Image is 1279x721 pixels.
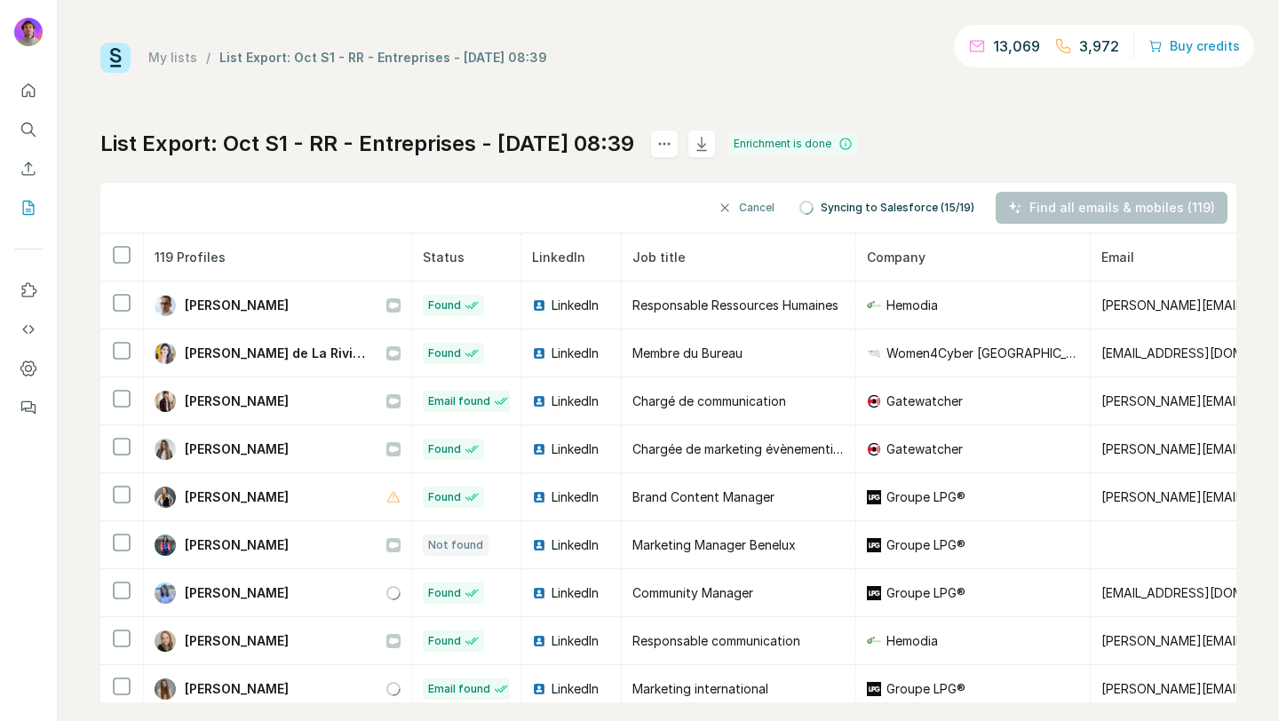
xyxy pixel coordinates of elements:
span: Found [428,297,461,313]
span: LinkedIn [552,345,599,362]
span: LinkedIn [552,440,599,458]
span: [PERSON_NAME] de La Rivière 🎙 [185,345,369,362]
p: 3,972 [1079,36,1119,57]
button: Buy credits [1148,34,1240,59]
button: Enrich CSV [14,153,43,185]
span: Women4Cyber [GEOGRAPHIC_DATA] [886,345,1079,362]
button: Use Surfe on LinkedIn [14,274,43,306]
span: Brand Content Manager [632,489,775,504]
span: LinkedIn [552,680,599,698]
span: Groupe LPG® [886,680,965,698]
span: 119 Profiles [155,250,226,265]
button: Feedback [14,392,43,424]
span: Found [428,585,461,601]
span: Gatewatcher [886,392,963,410]
span: Membre du Bureau [632,345,743,360]
img: Surfe Logo [100,43,131,73]
img: LinkedIn logo [532,346,546,360]
span: Found [428,633,461,649]
span: Community Manager [632,585,753,600]
div: Enrichment is done [728,133,858,154]
img: Avatar [155,439,176,460]
span: LinkedIn [532,250,585,265]
span: Marketing international [632,681,768,696]
img: Avatar [155,295,176,316]
img: Avatar [155,487,176,508]
img: company-logo [867,682,881,696]
span: Email found [428,393,490,409]
span: LinkedIn [552,536,599,554]
span: [PERSON_NAME] [185,680,289,698]
p: 13,069 [993,36,1040,57]
span: Not found [428,537,483,553]
div: List Export: Oct S1 - RR - Entreprises - [DATE] 08:39 [219,49,547,67]
h1: List Export: Oct S1 - RR - Entreprises - [DATE] 08:39 [100,130,634,158]
img: company-logo [867,586,881,600]
span: Responsable communication [632,633,800,648]
span: Job title [632,250,686,265]
span: LinkedIn [552,297,599,314]
span: Marketing Manager Benelux [632,537,796,552]
img: Avatar [155,582,176,604]
span: LinkedIn [552,632,599,650]
span: [PERSON_NAME] [185,632,289,650]
span: Hemodia [886,297,938,314]
button: My lists [14,192,43,224]
img: LinkedIn logo [532,538,546,552]
span: Email found [428,681,490,697]
img: LinkedIn logo [532,394,546,408]
img: LinkedIn logo [532,490,546,504]
span: [PERSON_NAME] [185,584,289,602]
span: [PERSON_NAME] [185,488,289,506]
img: Avatar [155,535,176,556]
img: LinkedIn logo [532,634,546,648]
span: LinkedIn [552,584,599,602]
span: Hemodia [886,632,938,650]
img: Avatar [14,18,43,46]
span: [PERSON_NAME] [185,392,289,410]
button: Search [14,114,43,146]
span: [PERSON_NAME] [185,297,289,314]
span: Chargé de communication [632,393,786,408]
span: Status [423,250,465,265]
span: Syncing to Salesforce (15/19) [821,200,974,216]
img: company-logo [867,442,881,456]
img: Avatar [155,391,176,412]
img: LinkedIn logo [532,298,546,313]
button: Cancel [705,192,787,224]
button: Use Surfe API [14,313,43,345]
span: Found [428,441,461,457]
span: Found [428,345,461,361]
a: My lists [148,50,197,65]
img: LinkedIn logo [532,586,546,600]
button: Quick start [14,75,43,107]
img: Avatar [155,343,176,364]
img: LinkedIn logo [532,442,546,456]
img: company-logo [867,634,881,648]
span: LinkedIn [552,488,599,506]
span: LinkedIn [552,392,599,410]
img: company-logo [867,538,881,552]
button: actions [650,130,679,158]
img: company-logo [867,298,881,313]
span: Responsable Ressources Humaines [632,297,838,313]
span: Chargée de marketing évènementiel à l'international [632,441,938,456]
img: LinkedIn logo [532,682,546,696]
span: Found [428,489,461,505]
img: Avatar [155,678,176,700]
span: Groupe LPG® [886,536,965,554]
img: company-logo [867,346,881,360]
span: Gatewatcher [886,440,963,458]
span: Email [1101,250,1134,265]
img: Avatar [155,630,176,652]
img: company-logo [867,394,881,408]
span: Groupe LPG® [886,488,965,506]
li: / [206,49,211,67]
span: [PERSON_NAME] [185,440,289,458]
img: company-logo [867,490,881,504]
span: Company [867,250,925,265]
span: Groupe LPG® [886,584,965,602]
span: [PERSON_NAME] [185,536,289,554]
button: Dashboard [14,353,43,384]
